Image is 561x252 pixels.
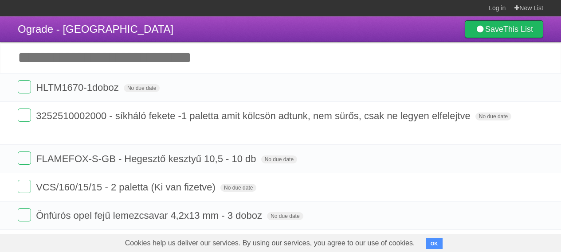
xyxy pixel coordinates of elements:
[116,234,424,252] span: Cookies help us deliver our services. By using our services, you agree to our use of cookies.
[465,20,543,38] a: SaveThis List
[124,84,160,92] span: No due date
[503,25,533,34] b: This List
[426,238,443,249] button: OK
[18,23,173,35] span: Ograde - [GEOGRAPHIC_DATA]
[18,109,31,122] label: Done
[36,153,258,164] span: FLAMEFOX-S-GB - Hegesztő kesztyű 10,5 - 10 db
[36,82,121,93] span: HLTM1670-1doboz
[18,80,31,93] label: Done
[267,212,303,220] span: No due date
[261,155,297,163] span: No due date
[220,184,256,192] span: No due date
[36,210,264,221] span: Önfúrós opel fejű lemezcsavar 4,2x13 mm - 3 doboz
[18,208,31,221] label: Done
[475,112,511,120] span: No due date
[36,182,218,193] span: VCS/160/15/15 - 2 paletta (Ki van fizetve)
[18,180,31,193] label: Done
[36,110,473,121] span: 3252510002000 - síkháló fekete -1 paletta amit kölcsön adtunk, nem sürős, csak ne legyen elfelejtve
[18,151,31,165] label: Done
